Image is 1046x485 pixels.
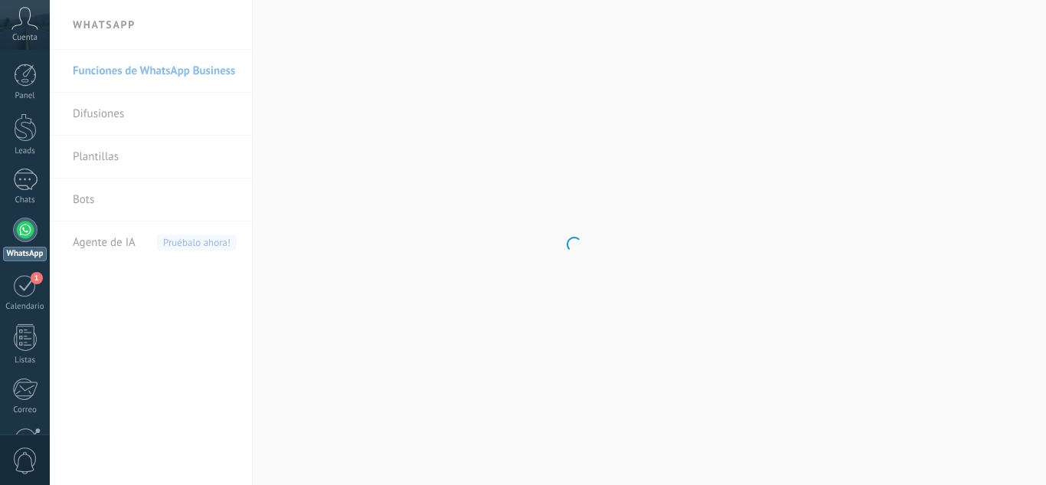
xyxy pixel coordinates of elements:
span: Cuenta [12,33,38,43]
span: 1 [31,272,43,284]
div: Leads [3,146,47,156]
div: Correo [3,405,47,415]
div: WhatsApp [3,247,47,261]
div: Listas [3,356,47,365]
div: Chats [3,195,47,205]
div: Panel [3,91,47,101]
div: Calendario [3,302,47,312]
